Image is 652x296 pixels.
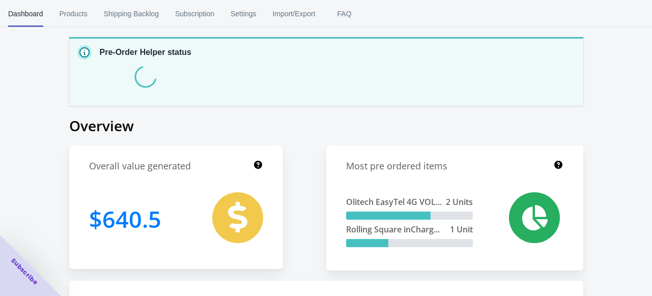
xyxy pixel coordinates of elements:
[175,1,214,27] span: Subscription
[60,1,88,27] span: Products
[346,196,442,208] span: Olitech EasyTel 4G VOL...
[346,224,440,235] span: Rolling Square inCharg...
[89,160,191,172] h1: Overall value generated
[332,1,357,27] span: FAQ
[273,1,316,27] span: Import/Export
[9,256,40,287] span: Subscribe
[446,196,473,208] span: 2 Units
[69,116,583,135] h1: Overview
[8,1,43,27] span: Dashboard
[231,1,257,27] span: Settings
[89,192,161,246] h1: 640.5
[89,203,102,234] span: $
[100,46,192,58] p: Pre-Order Helper status
[346,160,447,172] h1: Most pre ordered items
[104,1,159,27] span: Shipping Backlog
[450,224,473,235] span: 1 Unit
